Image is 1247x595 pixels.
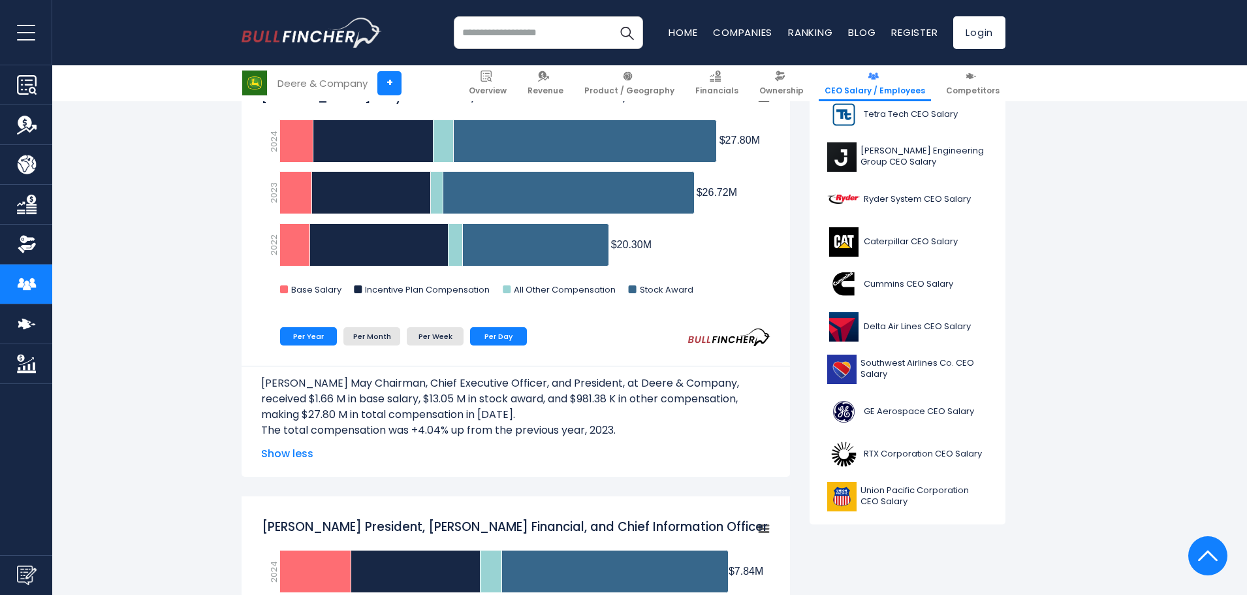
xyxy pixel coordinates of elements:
[610,16,643,49] button: Search
[528,86,563,96] span: Revenue
[695,86,738,96] span: Financials
[819,97,996,133] a: Tetra Tech CEO Salary
[827,440,860,469] img: RTX logo
[819,139,996,175] a: [PERSON_NAME] Engineering Group CEO Salary
[689,65,744,101] a: Financials
[470,327,527,346] li: Per Day
[864,109,958,120] span: Tetra Tech CEO Salary
[864,194,971,205] span: Ryder System CEO Salary
[827,397,860,426] img: GE logo
[788,25,832,39] a: Ranking
[37,21,64,31] div: v 4.0.25
[819,309,996,345] a: Delta Air Lines CEO Salary
[827,355,857,384] img: LUV logo
[864,406,974,417] span: GE Aerospace CEO Salary
[130,76,140,86] img: tab_keywords_by_traffic_grey.svg
[35,76,46,86] img: tab_domain_overview_orange.svg
[753,65,810,101] a: Ownership
[827,482,857,511] img: UNP logo
[261,446,770,462] span: Show less
[827,270,860,299] img: CMI logo
[864,321,971,332] span: Delta Air Lines CEO Salary
[21,34,31,44] img: website_grey.svg
[819,479,996,515] a: Union Pacific Corporation CEO Salary
[463,65,513,101] a: Overview
[860,485,988,507] span: Union Pacific Corporation CEO Salary
[242,71,267,95] img: DE logo
[697,187,737,198] tspan: $26.72M
[640,283,693,296] text: Stock Award
[864,236,958,248] span: Caterpillar CEO Salary
[469,86,507,96] span: Overview
[940,65,1005,101] a: Competitors
[713,25,772,39] a: Companies
[825,86,925,96] span: CEO Salary / Employees
[819,436,996,472] a: RTX Corporation CEO Salary
[21,21,31,31] img: logo_orange.svg
[268,234,280,255] text: 2022
[860,358,988,380] span: Southwest Airlines Co. CEO Salary
[407,327,464,346] li: Per Week
[522,65,569,101] a: Revenue
[242,18,382,48] a: Go to homepage
[277,76,368,91] div: Deere & Company
[268,182,280,203] text: 2023
[611,239,652,250] tspan: $20.30M
[291,283,342,296] text: Base Salary
[261,80,770,309] svg: John C. May Chairman, Chief Executive Officer, and President
[827,312,860,342] img: DAL logo
[819,394,996,430] a: GE Aerospace CEO Salary
[864,449,982,460] span: RTX Corporation CEO Salary
[669,25,697,39] a: Home
[729,566,763,577] tspan: $7.84M
[144,77,220,86] div: Keywords by Traffic
[759,86,804,96] span: Ownership
[819,65,931,101] a: CEO Salary / Employees
[584,86,674,96] span: Product / Geography
[864,279,953,290] span: Cummins CEO Salary
[848,25,876,39] a: Blog
[819,266,996,302] a: Cummins CEO Salary
[262,519,768,536] tspan: [PERSON_NAME] President, [PERSON_NAME] Financial, and Chief Information Officer
[719,135,760,146] tspan: $27.80M
[827,227,860,257] img: CAT logo
[827,185,860,214] img: R logo
[819,351,996,387] a: Southwest Airlines Co. CEO Salary
[819,182,996,217] a: Ryder System CEO Salary
[365,283,490,296] text: Incentive Plan Compensation
[343,327,400,346] li: Per Month
[261,423,770,438] p: The total compensation was +4.04% up from the previous year, 2023.
[514,283,616,296] text: All Other Compensation
[578,65,680,101] a: Product / Geography
[827,142,857,172] img: J logo
[50,77,117,86] div: Domain Overview
[268,561,280,583] text: 2024
[946,86,1000,96] span: Competitors
[953,16,1005,49] a: Login
[280,327,337,346] li: Per Year
[860,146,988,168] span: [PERSON_NAME] Engineering Group CEO Salary
[242,18,382,48] img: bullfincher logo
[17,234,37,254] img: Ownership
[819,224,996,260] a: Caterpillar CEO Salary
[268,131,280,152] text: 2024
[377,71,402,95] a: +
[34,34,144,44] div: Domain: [DOMAIN_NAME]
[261,376,770,423] p: [PERSON_NAME] May Chairman, Chief Executive Officer, and President, at Deere & Company, received ...
[891,25,938,39] a: Register
[827,100,860,129] img: TTEK logo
